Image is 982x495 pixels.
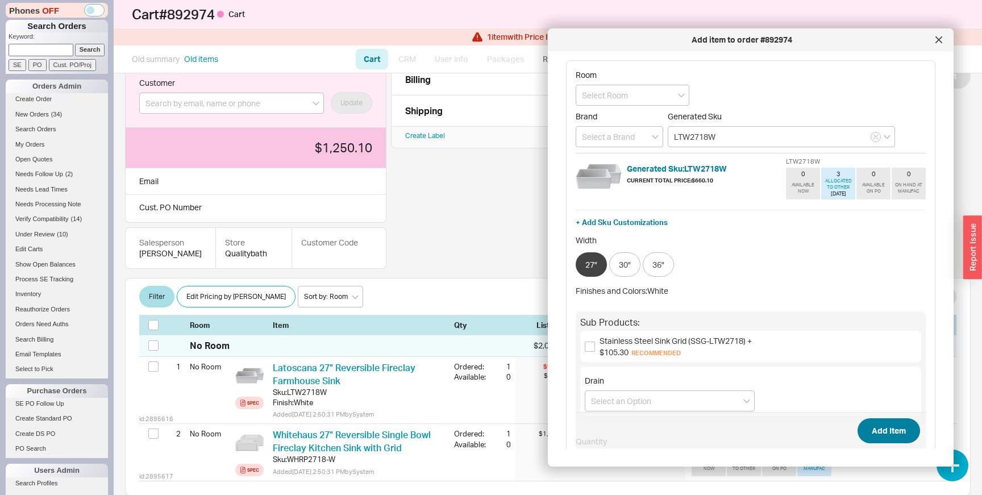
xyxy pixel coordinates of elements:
[6,443,108,455] a: PO Search
[907,170,911,178] div: 0
[609,252,640,277] button: 30"
[515,429,569,439] div: $1,080.00
[576,111,597,121] span: Brand
[652,257,664,272] span: 36"
[576,85,689,106] input: Select Room
[576,126,663,147] input: Select a Brand
[627,177,727,183] h6: Current Total Price: $660.10
[313,101,319,106] svg: open menu
[15,215,69,222] span: Verify Compatibility
[405,105,451,117] div: Shipping
[6,348,108,360] a: Email Templates
[515,320,569,330] div: List Price
[801,170,805,178] div: 0
[57,231,68,238] span: ( 10 )
[273,429,431,453] a: Whitehaus 27" Reversible Single Bowl Fireclay Kitchen Sink with Grid
[6,243,108,255] a: Edit Carts
[490,429,511,439] div: 1
[631,349,681,357] span: Recommended
[643,252,674,277] button: 36"
[273,362,415,386] a: Latoscana 27" Reversible Fireclay Farmhouse Sink
[225,248,282,259] div: Qualitybath
[6,273,108,285] a: Process SE Tracking
[139,472,173,481] span: id: 2895617
[454,320,511,330] div: Qty
[585,342,595,352] input: Stainless Steel Sink Grid (SSG-LTW2718) + $105.30Recommended
[859,182,888,194] div: AVAILABLE ON PO
[273,387,287,397] div: Sku:
[167,424,181,443] div: 2
[190,320,231,330] div: Room
[515,340,569,351] div: $2,023.00
[6,464,108,477] div: Users Admin
[585,376,604,385] span: Drain
[454,429,490,439] div: Ordered:
[273,467,445,476] div: Added [DATE] 2:50:31 PM by System
[139,415,173,423] span: id: 2895616
[405,131,445,140] a: Create Label
[619,257,631,272] span: 30"
[786,159,926,164] div: LTW2718W
[235,429,264,457] img: WHRP2718-W_1_elc7vw
[167,357,181,376] div: 1
[75,44,105,56] input: Search
[65,170,73,177] span: ( 2 )
[6,318,108,330] a: Orders Need Auths
[405,73,451,86] div: Billing
[454,361,490,372] div: Ordered:
[490,361,511,372] div: 1
[823,178,853,190] div: ALLOCATED TO OTHER
[273,454,287,464] div: Sku:
[576,286,647,296] label: :
[301,237,358,248] div: Customer Code
[743,399,750,404] svg: open menu
[6,363,108,375] a: Select to Pick
[884,135,891,139] svg: open menu
[600,336,752,357] span: Stainless Steel Sink Grid (SSG-LTW2718) + $105.30
[6,139,108,151] a: My Orders
[139,237,202,248] div: Salesperson
[184,53,218,65] a: Old items
[356,49,388,69] a: Cart
[186,290,286,303] span: Edit Pricing by [PERSON_NAME]
[576,234,926,248] div: Width
[454,372,490,382] div: Available:
[225,237,282,248] div: Store
[139,248,202,259] div: [PERSON_NAME]
[788,182,818,194] div: AVAILABLE NOW
[49,59,96,71] input: Cust. PO/Proj
[668,126,895,147] input: Enter 3 letters to search
[6,168,108,180] a: Needs Follow Up(2)
[6,477,108,489] a: Search Profiles
[125,195,386,223] div: Cust. PO Number
[235,397,264,409] a: Spec
[487,32,582,41] span: 1 item with Price Increases
[576,286,646,296] span: Finishes and Colors
[6,228,108,240] a: Under Review(10)
[585,390,755,411] input: Select an Option
[6,384,108,398] div: Purchase Orders
[894,182,923,194] div: ON HAND AT MANUFAC
[576,217,668,227] button: + Add Sku Customizations
[42,5,59,16] span: OFF
[6,259,108,271] a: Show Open Balances
[9,32,108,44] p: Keyword:
[6,334,108,346] a: Search Billing
[554,34,930,45] div: Add item to order #892974
[6,3,108,18] div: Phones
[273,320,450,330] div: Item
[28,59,47,71] input: PO
[177,286,296,307] button: Edit Pricing by [PERSON_NAME]
[190,357,231,376] div: No Room
[6,428,108,440] a: Create DS PO
[500,372,511,382] div: 0
[872,424,906,438] span: Add Item
[340,96,363,110] span: Update
[273,410,445,419] div: Added [DATE] 2:50:31 PM by System
[576,70,597,80] span: Room
[287,387,327,397] div: LTW2718W
[6,398,108,410] a: SE PO Follow Up
[627,165,727,173] h5: Generated Sku: LTW2718W
[273,397,445,407] div: Finish : White
[6,184,108,195] a: Needs Lead Times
